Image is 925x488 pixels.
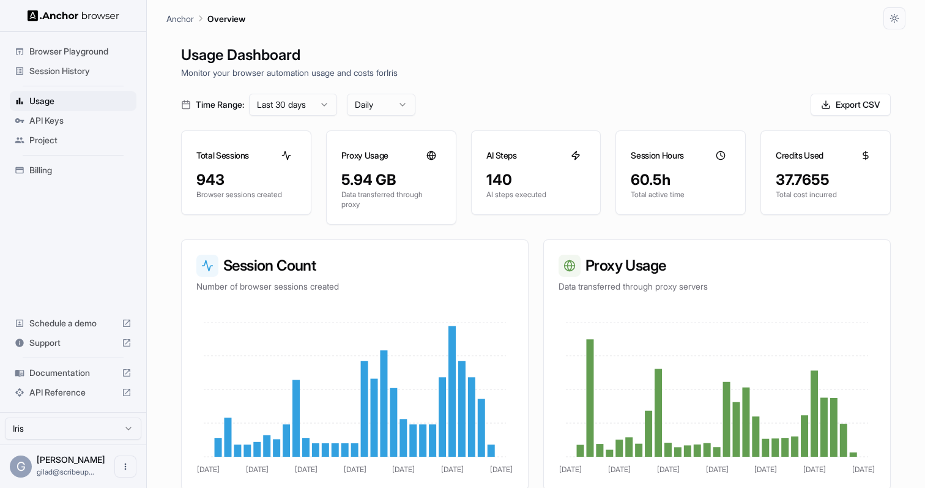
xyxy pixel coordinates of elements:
p: Overview [207,12,245,25]
tspan: [DATE] [197,465,220,474]
p: Data transferred through proxy [341,190,441,209]
h3: Proxy Usage [341,149,388,162]
tspan: [DATE] [608,465,631,474]
h3: Total Sessions [196,149,249,162]
tspan: [DATE] [657,465,680,474]
span: API Reference [29,386,117,399]
div: 140 [486,170,586,190]
p: Total active time [631,190,730,200]
h3: Proxy Usage [559,255,875,277]
div: Documentation [10,363,136,383]
div: 37.7655 [776,170,875,190]
p: Total cost incurred [776,190,875,200]
tspan: [DATE] [392,465,415,474]
div: 60.5h [631,170,730,190]
span: API Keys [29,114,132,127]
p: Number of browser sessions created [196,280,513,293]
span: Usage [29,95,132,107]
h3: Session Hours [631,149,683,162]
tspan: [DATE] [441,465,464,474]
div: Schedule a demo [10,313,136,333]
p: AI steps executed [486,190,586,200]
div: Session History [10,61,136,81]
tspan: [DATE] [295,465,318,474]
h3: Session Count [196,255,513,277]
span: Project [29,134,132,146]
button: Open menu [114,456,136,478]
h1: Usage Dashboard [181,44,891,66]
span: Time Range: [196,99,244,111]
div: G [10,456,32,478]
div: 5.94 GB [341,170,441,190]
p: Anchor [166,12,194,25]
tspan: [DATE] [754,465,777,474]
tspan: [DATE] [246,465,269,474]
img: Anchor Logo [28,10,119,21]
nav: breadcrumb [166,12,245,25]
span: gilad@scribeup.io [37,467,94,476]
div: Browser Playground [10,42,136,61]
p: Data transferred through proxy servers [559,280,875,293]
p: Browser sessions created [196,190,296,200]
div: Usage [10,91,136,111]
span: Support [29,337,117,349]
tspan: [DATE] [490,465,513,474]
span: Documentation [29,367,117,379]
tspan: [DATE] [852,465,875,474]
span: Gilad Spitzer [37,454,105,465]
div: Project [10,130,136,150]
p: Monitor your browser automation usage and costs for Iris [181,66,891,79]
h3: AI Steps [486,149,517,162]
tspan: [DATE] [803,465,826,474]
div: API Keys [10,111,136,130]
span: Browser Playground [29,45,132,58]
h3: Credits Used [776,149,823,162]
div: 943 [196,170,296,190]
span: Session History [29,65,132,77]
div: Support [10,333,136,353]
span: Billing [29,164,132,176]
tspan: [DATE] [706,465,729,474]
button: Export CSV [811,94,891,116]
tspan: [DATE] [344,465,366,474]
span: Schedule a demo [29,317,117,329]
tspan: [DATE] [559,465,582,474]
div: API Reference [10,383,136,402]
div: Billing [10,160,136,180]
